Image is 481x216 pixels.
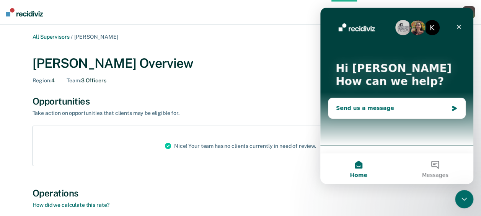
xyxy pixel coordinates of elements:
[463,6,475,18] button: KR
[67,77,106,84] div: 3 Officers
[320,8,473,184] iframe: Intercom live chat
[455,190,473,208] iframe: Intercom live chat
[33,34,70,40] a: All Supervisors
[33,110,300,116] div: Take action on opportunities that clients may be eligible for.
[6,8,43,16] img: Recidiviz
[159,126,322,166] div: Nice! Your team has no clients currently in need of review.
[33,96,449,107] div: Opportunities
[33,77,51,83] span: Region :
[33,202,110,208] a: How did we calculate this rate?
[69,34,74,40] span: /
[33,56,449,71] div: [PERSON_NAME] Overview
[74,34,118,40] span: [PERSON_NAME]
[463,6,475,18] div: K R
[33,188,449,199] div: Operations
[33,77,55,84] div: 4
[67,77,81,83] span: Team :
